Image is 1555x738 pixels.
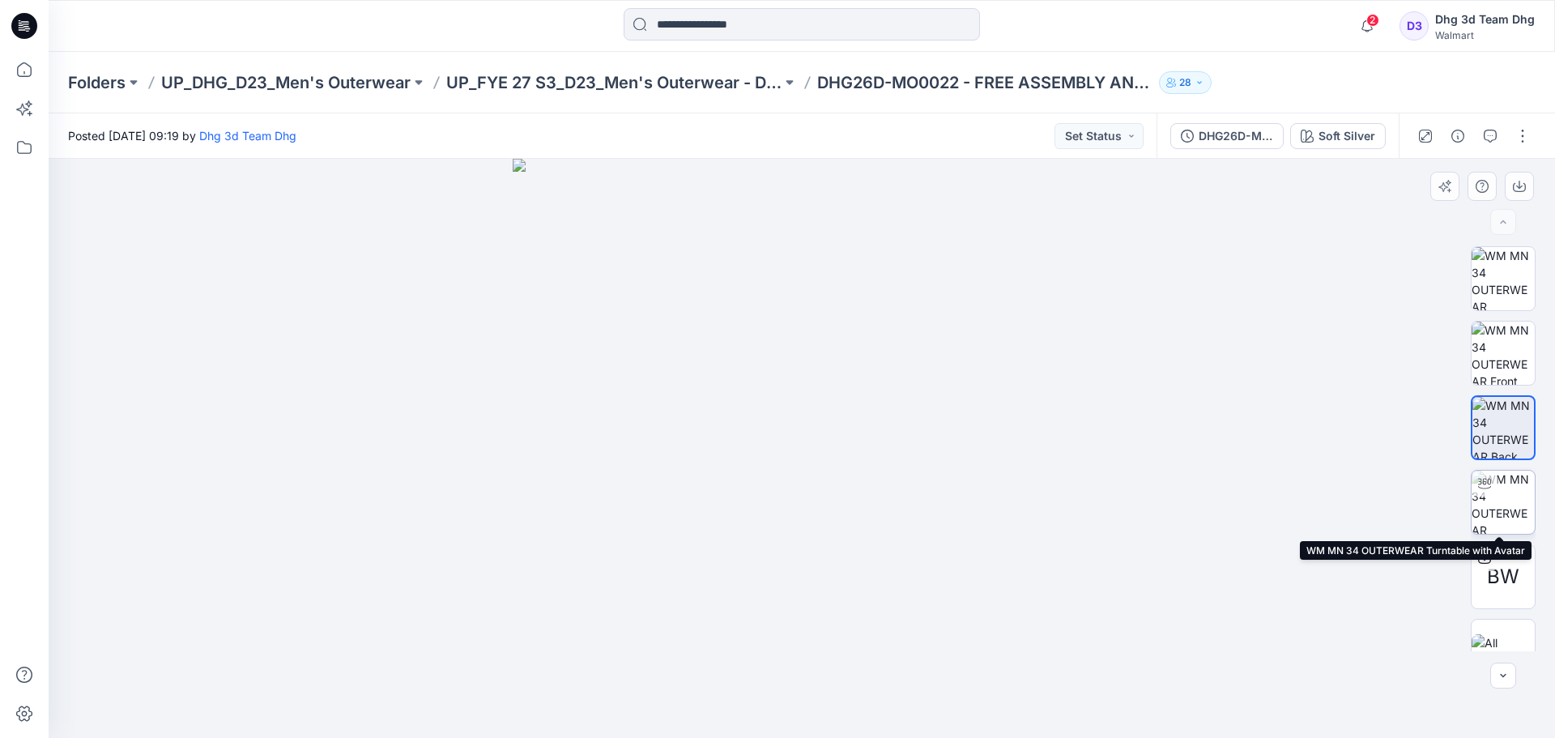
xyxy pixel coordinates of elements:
div: D3 [1399,11,1429,41]
span: 2 [1366,14,1379,27]
button: Soft Silver [1290,123,1386,149]
img: WM MN 34 OUTERWEAR Colorway wo Avatar [1472,247,1535,310]
button: 28 [1159,71,1212,94]
a: UP_DHG_D23_Men's Outerwear [161,71,411,94]
button: Details [1445,123,1471,149]
div: Soft Silver [1319,127,1375,145]
img: WM MN 34 OUTERWEAR Front wo Avatar [1472,322,1535,385]
a: Folders [68,71,126,94]
span: Posted [DATE] 09:19 by [68,127,296,144]
span: BW [1487,562,1519,591]
a: Dhg 3d Team Dhg [199,129,296,143]
div: DHG26D-MO0022 - FREE ASSEMBLY ANORAK OPT. 2 [1199,127,1273,145]
img: WM MN 34 OUTERWEAR Back wo Avatar [1472,397,1534,459]
div: Dhg 3d Team Dhg [1435,10,1535,29]
img: WM MN 34 OUTERWEAR Turntable with Avatar [1472,471,1535,534]
p: 28 [1179,74,1191,92]
p: DHG26D-MO0022 - FREE ASSEMBLY ANORAK OPT. 2 [817,71,1152,94]
img: eyJhbGciOiJIUzI1NiIsImtpZCI6IjAiLCJzbHQiOiJzZXMiLCJ0eXAiOiJKV1QifQ.eyJkYXRhIjp7InR5cGUiOiJzdG9yYW... [513,159,1092,738]
img: All colorways [1472,634,1535,668]
a: UP_FYE 27 S3_D23_Men's Outerwear - DHG [446,71,782,94]
button: DHG26D-MO0022 - FREE ASSEMBLY ANORAK OPT. 2 [1170,123,1284,149]
div: Walmart [1435,29,1535,41]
